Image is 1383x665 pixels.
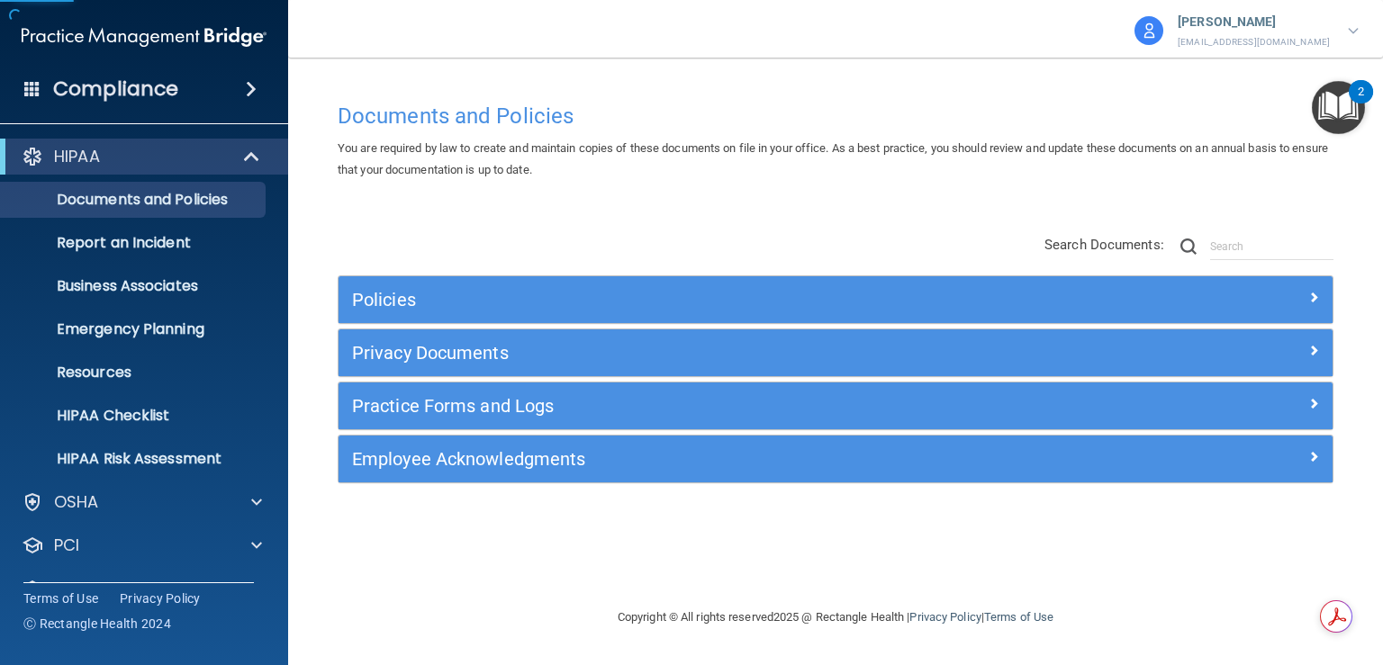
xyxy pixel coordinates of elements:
span: Ⓒ Rectangle Health 2024 [23,615,171,633]
a: Practice Forms and Logs [352,391,1319,420]
h4: Documents and Policies [338,104,1333,128]
p: OSHA [54,491,99,513]
span: You are required by law to create and maintain copies of these documents on file in your office. ... [338,141,1328,176]
img: arrow-down.227dba2b.svg [1348,28,1359,34]
a: OSHA [22,491,262,513]
div: Copyright © All rights reserved 2025 @ Rectangle Health | | [507,589,1164,646]
div: 2 [1358,92,1364,115]
a: Terms of Use [23,589,98,607]
h5: Practice Forms and Logs [352,396,1071,416]
p: Business Associates [12,277,258,295]
p: [PERSON_NAME] [1178,11,1330,34]
a: Employee Acknowledgments [352,445,1319,473]
span: Search Documents: [1044,237,1164,253]
img: ic-search.3b580494.png [1180,238,1197,255]
p: HIPAA Checklist [12,407,258,425]
img: avatar.17b06cb7.svg [1134,16,1163,45]
a: PCI [22,535,262,556]
a: OfficeSafe University [22,578,262,599]
p: [EMAIL_ADDRESS][DOMAIN_NAME] [1178,34,1330,50]
a: Policies [352,285,1319,314]
h5: Employee Acknowledgments [352,449,1071,469]
p: Report an Incident [12,234,258,252]
iframe: Drift Widget Chat Controller [1072,539,1361,610]
p: Resources [12,364,258,382]
p: HIPAA [54,146,100,167]
a: Terms of Use [984,610,1053,624]
p: PCI [54,535,79,556]
p: OfficeSafe University [54,578,224,599]
a: Privacy Policy [909,610,981,624]
a: Privacy Policy [120,589,201,607]
h5: Privacy Documents [352,343,1071,363]
h5: Policies [352,290,1071,310]
a: Privacy Documents [352,338,1319,367]
p: Documents and Policies [12,191,258,209]
h4: Compliance [53,76,178,102]
p: Emergency Planning [12,320,258,338]
a: HIPAA [22,146,261,167]
img: PMB logo [22,19,267,55]
p: HIPAA Risk Assessment [12,450,258,468]
input: Search [1210,233,1333,260]
button: Open Resource Center, 2 new notifications [1312,81,1365,134]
